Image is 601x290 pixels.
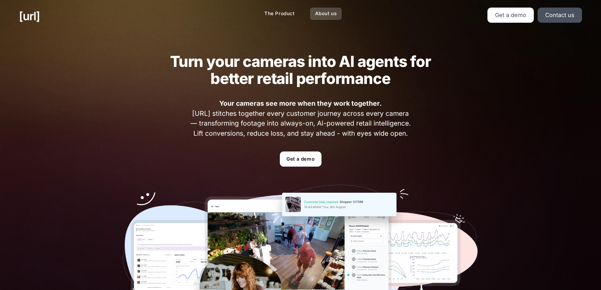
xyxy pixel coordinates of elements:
[219,99,382,107] strong: Your cameras see more when they work together.
[538,8,582,23] a: Contact us
[310,8,342,20] a: About us
[487,8,534,23] a: Get a demo
[259,8,300,20] a: The Product
[188,98,413,138] span: [URL] stitches together every customer journey across every camera — transforming footage into al...
[19,8,40,25] a: [URL]
[158,53,444,87] h2: Turn your cameras into AI agents for better retail performance
[280,151,321,167] a: Get a demo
